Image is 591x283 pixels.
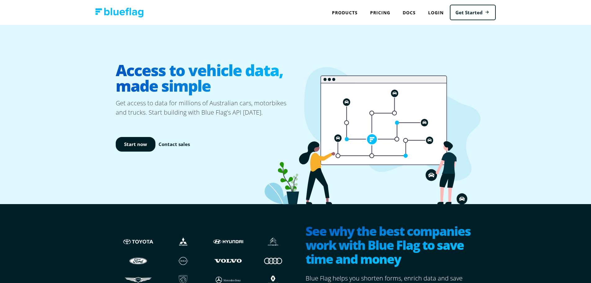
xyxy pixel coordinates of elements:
img: Volvo logo [212,255,244,267]
img: Hyundai logo [212,236,244,248]
a: Pricing [364,6,396,19]
a: Login to Blue Flag application [422,6,450,19]
img: Citroen logo [257,236,289,248]
a: Start now [116,137,155,152]
a: Contact sales [159,141,190,148]
a: Get Started [450,5,496,21]
img: Blue Flag logo [95,8,144,17]
h2: See why the best companies work with Blue Flag to save time and money [306,224,476,267]
a: Docs [396,6,422,19]
h1: Access to vehicle data, made simple [116,57,296,98]
img: Nissan logo [167,255,199,267]
img: Ford logo [122,255,154,267]
div: Products [326,6,364,19]
p: Get access to data for millions of Australian cars, motorbikes and trucks. Start building with Bl... [116,98,296,117]
img: Audi logo [257,255,289,267]
img: Mistubishi logo [167,236,199,248]
img: Toyota logo [122,236,154,248]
